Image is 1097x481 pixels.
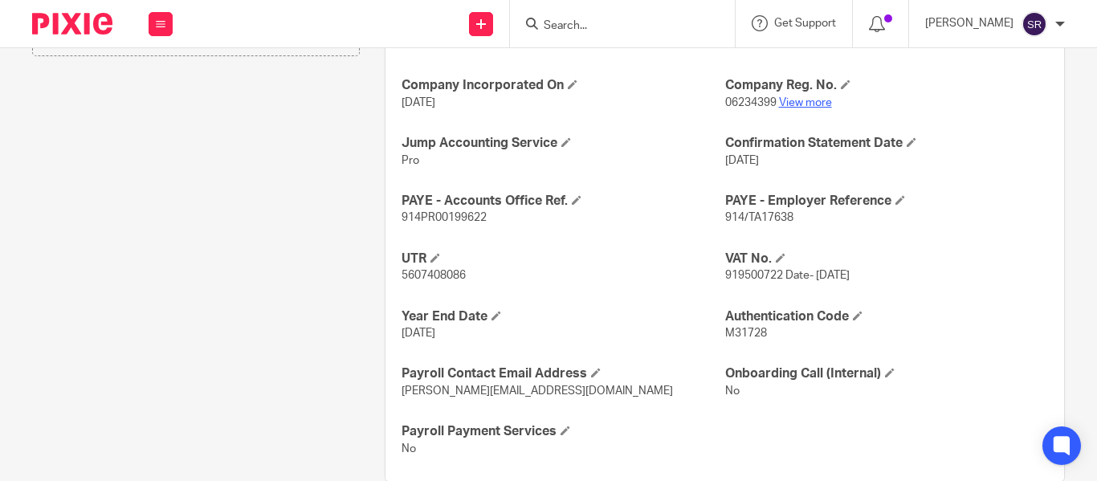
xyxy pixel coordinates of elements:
[725,365,1048,382] h4: Onboarding Call (Internal)
[725,97,777,108] span: 06234399
[725,308,1048,325] h4: Authentication Code
[402,155,419,166] span: Pro
[402,77,724,94] h4: Company Incorporated On
[925,15,1013,31] p: [PERSON_NAME]
[402,385,673,397] span: [PERSON_NAME][EMAIL_ADDRESS][DOMAIN_NAME]
[402,270,466,281] span: 5607408086
[402,365,724,382] h4: Payroll Contact Email Address
[725,155,759,166] span: [DATE]
[774,18,836,29] span: Get Support
[779,97,832,108] a: View more
[725,77,1048,94] h4: Company Reg. No.
[402,423,724,440] h4: Payroll Payment Services
[402,308,724,325] h4: Year End Date
[402,135,724,152] h4: Jump Accounting Service
[402,328,435,339] span: [DATE]
[32,13,112,35] img: Pixie
[402,212,487,223] span: 914PR00199622
[402,97,435,108] span: [DATE]
[402,193,724,210] h4: PAYE - Accounts Office Ref.
[402,251,724,267] h4: UTR
[402,39,419,51] span: Yes
[402,443,416,455] span: No
[725,39,743,51] span: Yes
[725,212,793,223] span: 914/TA17638
[725,385,740,397] span: No
[542,19,687,34] input: Search
[725,328,767,339] span: M31728
[725,135,1048,152] h4: Confirmation Statement Date
[725,251,1048,267] h4: VAT No.
[725,270,850,281] span: 919500722 Date- [DATE]
[725,193,1048,210] h4: PAYE - Employer Reference
[1022,11,1047,37] img: svg%3E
